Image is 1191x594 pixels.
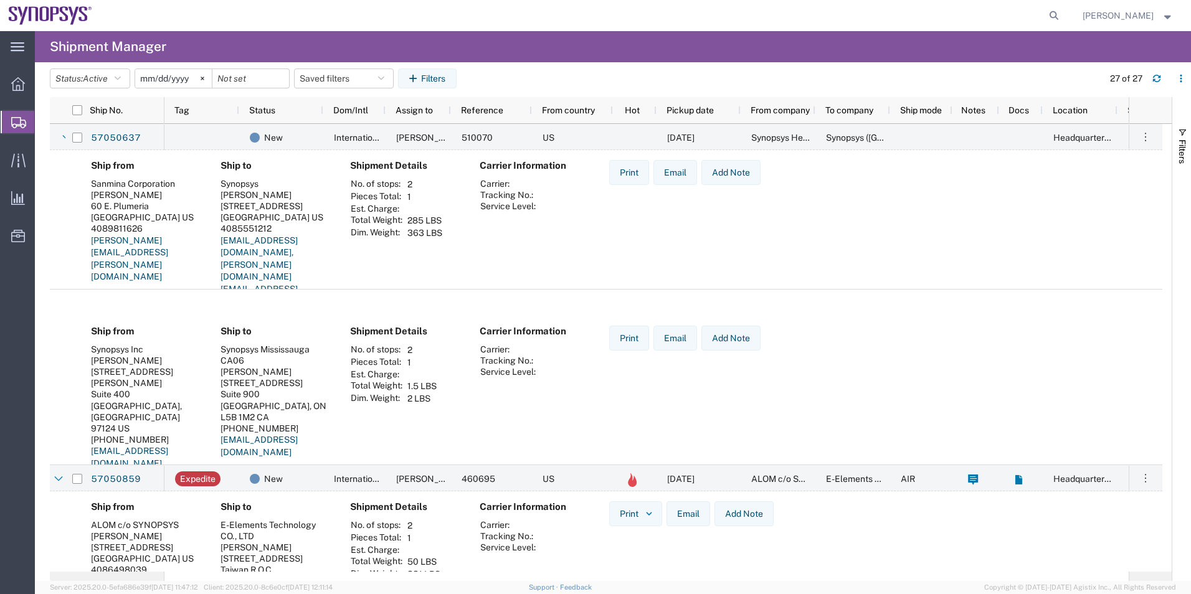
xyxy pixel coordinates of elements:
[91,160,201,171] h4: Ship from
[151,583,198,591] span: [DATE] 11:47:12
[350,501,460,512] h4: Shipment Details
[480,178,536,189] th: Carrier:
[91,223,201,234] div: 4089811626
[91,200,201,212] div: 60 E. Plumeria
[542,105,595,115] span: From country
[826,474,957,484] span: E-Elements Technology CO., LTD
[396,474,467,484] span: Rafael Chacon
[135,69,212,88] input: Not set
[174,105,189,115] span: Tag
[653,160,697,185] button: Email
[350,532,403,544] th: Pieces Total:
[204,583,333,591] span: Client: 2025.20.0-8c6e0cf
[751,133,871,143] span: Synopsys Headquarters USSV
[91,542,201,553] div: [STREET_ADDRESS]
[1008,105,1029,115] span: Docs
[350,227,403,239] th: Dim. Weight:
[221,435,298,457] a: [EMAIL_ADDRESS][DOMAIN_NAME]
[221,366,330,377] div: [PERSON_NAME]
[91,389,201,400] div: Suite 400
[543,133,554,143] span: US
[91,235,168,282] a: [PERSON_NAME][EMAIL_ADDRESS][PERSON_NAME][DOMAIN_NAME]
[480,366,536,377] th: Service Level:
[609,326,649,351] button: Print
[961,105,985,115] span: Notes
[653,326,697,351] button: Email
[350,214,403,227] th: Total Weight:
[221,326,330,337] h4: Ship to
[91,355,201,366] div: [PERSON_NAME]
[221,178,330,189] div: Synopsys
[480,160,579,171] h4: Carrier Information
[480,326,579,337] h4: Carrier Information
[403,191,447,203] td: 1
[403,356,441,369] td: 1
[91,501,201,512] h4: Ship from
[221,160,330,171] h4: Ship to
[480,501,579,512] h4: Carrier Information
[751,105,810,115] span: From company
[1127,105,1160,115] span: Supplier
[221,212,330,223] div: [GEOGRAPHIC_DATA] US
[221,501,330,512] h4: Ship to
[751,474,839,484] span: ALOM c/o SYNOPSYS
[90,105,123,115] span: Ship No.
[221,564,330,575] div: Taiwan R.O.C
[403,227,447,239] td: 363 LBS
[221,200,330,212] div: [STREET_ADDRESS]
[91,344,201,355] div: Synopsys Inc
[350,191,403,203] th: Pieces Total:
[396,133,467,143] span: Kaelen O'Connor
[90,469,141,489] a: 57050859
[350,519,403,532] th: No. of stops:
[91,366,201,389] div: [STREET_ADDRESS][PERSON_NAME]
[403,519,445,532] td: 2
[350,380,403,392] th: Total Weight:
[350,160,460,171] h4: Shipment Details
[350,555,403,568] th: Total Weight:
[398,68,457,88] button: Filters
[714,501,774,526] button: Add Note
[609,501,662,526] button: Print
[350,392,403,405] th: Dim. Weight:
[91,434,201,445] div: [PHONE_NUMBER]
[221,377,330,389] div: [STREET_ADDRESS]
[625,105,640,115] span: Hot
[83,73,108,83] span: Active
[350,544,403,555] th: Est. Charge:
[543,474,554,484] span: US
[91,400,201,435] div: [GEOGRAPHIC_DATA], [GEOGRAPHIC_DATA] 97124 US
[91,530,201,542] div: [PERSON_NAME]
[91,178,201,189] div: Sanmina Corporation
[560,583,592,591] a: Feedback
[461,105,503,115] span: Reference
[288,583,333,591] span: [DATE] 12:11:14
[480,344,536,355] th: Carrier:
[701,160,761,185] button: Add Note
[900,105,942,115] span: Ship mode
[91,564,201,575] div: 4086498039
[667,474,695,484] span: 10/07/2025
[90,128,141,148] a: 57050637
[221,542,330,553] div: [PERSON_NAME]
[334,133,385,143] span: International
[1083,9,1154,22] span: Kaelen O'Connor
[221,344,330,366] div: Synopsys Mississauga CA06
[826,133,1023,143] span: Synopsys (India) Private Limited,
[264,466,283,492] span: New
[50,68,130,88] button: Status:Active
[403,392,441,405] td: 2 LBS
[350,568,403,580] th: Dim. Weight:
[221,235,298,343] a: [EMAIL_ADDRESS][DOMAIN_NAME], [PERSON_NAME][DOMAIN_NAME][EMAIL_ADDRESS][PERSON_NAME][DOMAIN_NAME]...
[333,105,368,115] span: Dom/Intl
[667,105,714,115] span: Pickup date
[1053,133,1134,143] span: Headquarters USSV
[9,6,92,25] img: logo
[667,133,695,143] span: 10/07/2025
[901,474,915,484] span: AIR
[480,519,536,530] th: Carrier:
[609,160,649,185] button: Print
[350,326,460,337] h4: Shipment Details
[350,369,403,380] th: Est. Charge:
[50,31,166,62] h4: Shipment Manager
